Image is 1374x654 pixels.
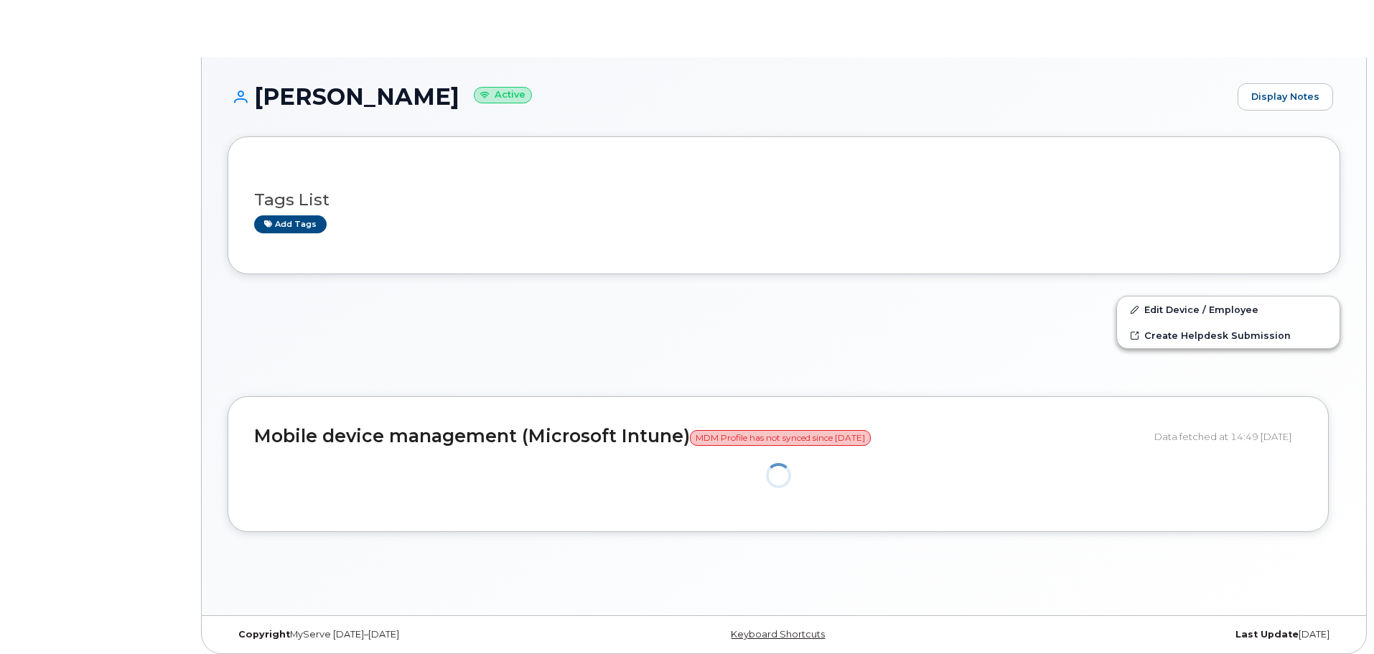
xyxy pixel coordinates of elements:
[731,629,825,640] a: Keyboard Shortcuts
[1117,322,1340,348] a: Create Helpdesk Submission
[1235,629,1299,640] strong: Last Update
[969,629,1340,640] div: [DATE]
[474,87,532,103] small: Active
[228,629,599,640] div: MyServe [DATE]–[DATE]
[690,430,871,446] span: MDM Profile has not synced since [DATE]
[238,629,290,640] strong: Copyright
[1154,423,1302,450] div: Data fetched at 14:49 [DATE]
[254,215,327,233] a: Add tags
[254,426,1144,447] h2: Mobile device management (Microsoft Intune)
[1238,83,1333,111] a: Display Notes
[254,191,1314,209] h3: Tags List
[228,84,1230,109] h1: [PERSON_NAME]
[1117,296,1340,322] a: Edit Device / Employee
